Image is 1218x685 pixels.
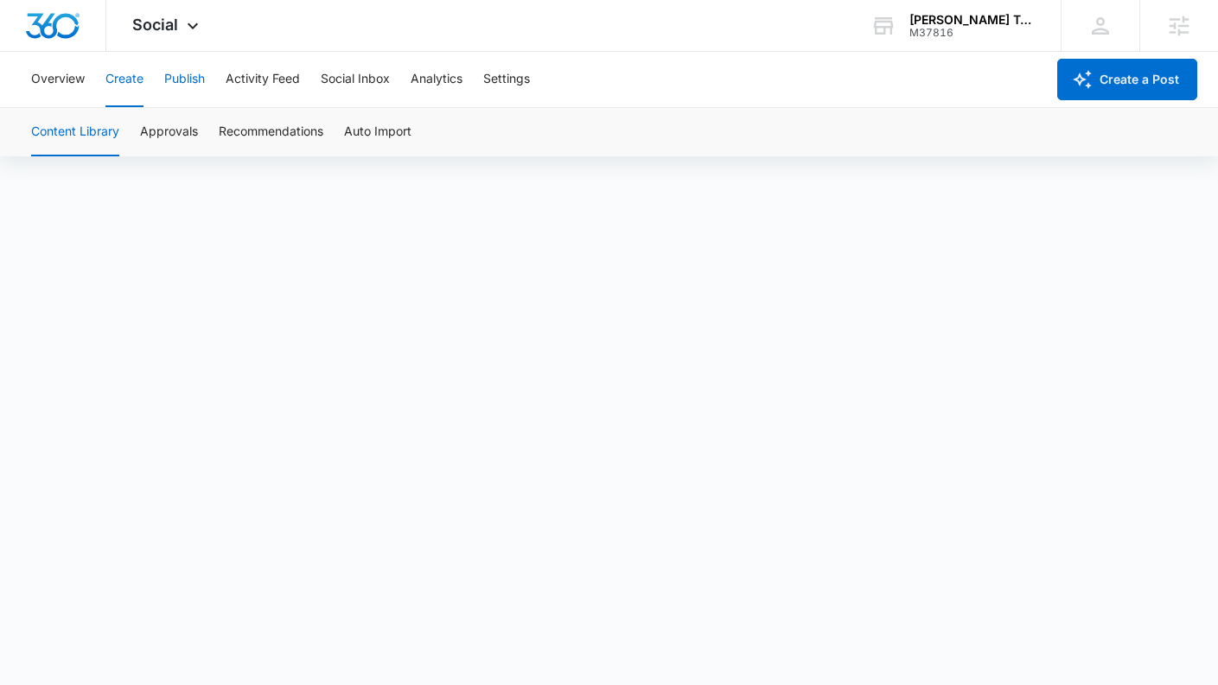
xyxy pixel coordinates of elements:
button: Activity Feed [226,52,300,107]
button: Recommendations [219,108,323,156]
button: Social Inbox [321,52,390,107]
button: Approvals [140,108,198,156]
span: Social [132,16,178,34]
div: account id [909,27,1036,39]
div: account name [909,13,1036,27]
button: Create [105,52,143,107]
button: Publish [164,52,205,107]
button: Settings [483,52,530,107]
button: Auto Import [344,108,411,156]
button: Content Library [31,108,119,156]
button: Overview [31,52,85,107]
button: Create a Post [1057,59,1197,100]
button: Analytics [411,52,462,107]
